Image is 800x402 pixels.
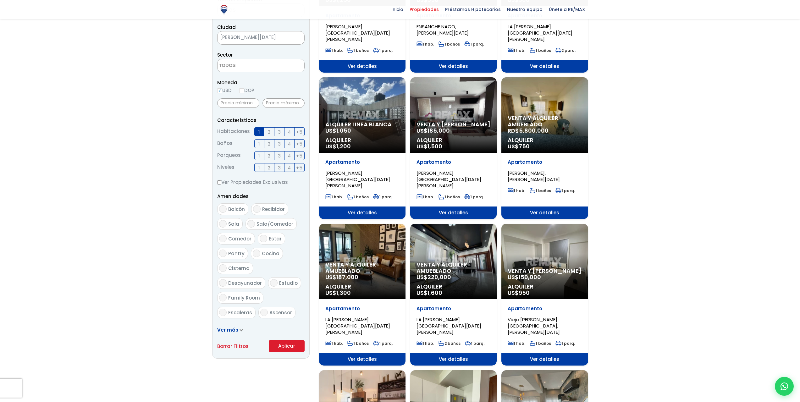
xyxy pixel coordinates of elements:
span: 3 [278,140,281,148]
span: 187,000 [336,273,358,281]
input: USD [217,88,222,93]
span: Venta y alquiler amueblado [325,262,399,274]
span: Ver detalles [410,353,497,366]
span: Sala [228,221,239,227]
span: US$ [325,142,351,150]
span: Sala/Comedor [257,221,293,227]
span: Alquiler [508,137,582,143]
p: Apartamento [417,306,490,312]
input: Ver Propiedades Exclusivas [217,180,221,184]
span: RD$ [508,127,549,135]
span: 1 hab. [508,48,525,53]
span: 1,300 [336,289,351,297]
span: Recibidor [262,206,285,212]
span: 3 [278,152,281,160]
span: Cisterna [228,265,250,272]
a: Borrar Filtros [217,342,249,350]
span: 1 baños [347,48,369,53]
button: Aplicar [269,340,305,352]
span: Venta y [PERSON_NAME] [417,121,490,128]
span: Cocina [262,250,279,257]
span: 1 parq. [373,341,393,346]
span: 2 [268,140,270,148]
span: ENSANCHE NACO, [PERSON_NAME][DATE] [417,23,469,36]
span: 1 hab. [325,341,343,346]
span: 1,500 [428,142,442,150]
span: +5 [296,152,302,160]
span: 5,800,000 [519,127,549,135]
span: 4 [288,140,291,148]
span: 1 hab. [508,188,525,193]
span: Alquiler Linea Blanca [325,121,399,128]
span: Moneda [217,79,305,86]
span: Pantry [228,250,245,257]
span: US$ [325,127,351,135]
span: 1 baños [530,341,551,346]
span: 2 [268,164,270,172]
span: Venta y alquiler amueblado [417,262,490,274]
input: Precio mínimo [217,98,259,108]
span: 4 [288,128,291,136]
a: Venta y alquiler amueblado US$220,000 Alquiler US$1,600 Apartamento LA [PERSON_NAME][GEOGRAPHIC_D... [410,224,497,366]
span: 1 baños [530,188,551,193]
span: Ciudad [217,24,236,30]
span: 1 [258,152,260,160]
a: Venta y [PERSON_NAME] US$185,000 Alquiler US$1,500 Apartamento [PERSON_NAME][GEOGRAPHIC_DATA][DAT... [410,77,497,219]
span: Ver detalles [319,60,406,73]
span: US$ [325,273,358,281]
input: Pantry [219,250,227,257]
span: +5 [296,164,302,172]
span: 1 [258,128,260,136]
span: Balcón [228,206,245,212]
span: Alquiler [508,284,582,290]
span: [PERSON_NAME][GEOGRAPHIC_DATA][DATE][PERSON_NAME] [325,170,390,189]
span: 1 hab. [325,194,343,200]
span: +5 [296,128,302,136]
span: Venta y alquiler amueblado [508,115,582,128]
span: US$ [417,289,442,297]
span: 1 hab. [417,194,434,200]
span: 3 [278,128,281,136]
span: 2 parq. [555,48,576,53]
label: USD [217,86,232,94]
span: 1,200 [336,142,351,150]
input: Family Room [219,294,227,301]
input: Comedor [219,235,227,242]
span: Alquiler [417,137,490,143]
input: DOP [239,88,244,93]
span: 1 baños [530,48,551,53]
input: Escaleras [219,309,227,316]
p: Características [217,116,305,124]
span: 1 hab. [325,48,343,53]
p: Apartamento [417,159,490,165]
span: Ver más [217,327,238,333]
span: 1 hab. [417,41,434,47]
span: Propiedades [406,5,442,14]
span: [PERSON_NAME], [PERSON_NAME][DATE] [508,170,560,183]
span: +5 [296,140,302,148]
span: Ver detalles [319,353,406,366]
span: 185,000 [428,127,450,135]
span: SANTO DOMINGO DE GUZMÁN [218,33,289,42]
a: Venta y [PERSON_NAME] US$150,000 Alquiler US$950 Apartamento Viejo [PERSON_NAME][GEOGRAPHIC_DATA]... [501,224,588,366]
span: 1 parq. [373,48,393,53]
span: Comedor [228,235,251,242]
span: Niveles [217,163,234,172]
span: Viejo [PERSON_NAME][GEOGRAPHIC_DATA], [PERSON_NAME][DATE] [508,316,560,335]
span: Alquiler [325,284,399,290]
span: Únete a RE/MAX [546,5,588,14]
button: Remove all items [289,33,298,43]
p: Apartamento [325,159,399,165]
input: Estar [260,235,267,242]
p: Apartamento [325,306,399,312]
span: Ver detalles [410,60,497,73]
span: × [295,35,298,41]
input: Sala [219,220,227,228]
span: Estudio [279,280,298,286]
input: Recibidor [253,205,261,213]
span: 2 [268,128,270,136]
span: 3 [278,164,281,172]
input: Precio máximo [262,98,305,108]
span: Ver detalles [501,353,588,366]
span: Ascensor [269,309,292,316]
